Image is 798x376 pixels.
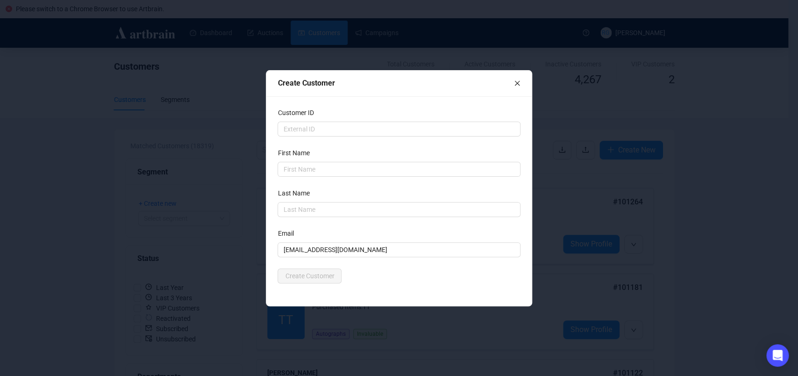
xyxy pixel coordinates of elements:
[278,188,315,198] label: Last Name
[278,122,520,137] input: External ID
[278,148,315,158] label: First Name
[278,108,320,118] label: Customer ID
[278,202,520,217] input: Last Name
[278,242,520,257] input: Email Address
[766,344,789,367] div: Open Intercom Messenger
[278,228,299,239] label: Email
[278,268,342,283] button: Create Customer
[278,162,520,177] input: First Name
[514,80,520,87] span: close
[278,77,513,89] div: Create Customer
